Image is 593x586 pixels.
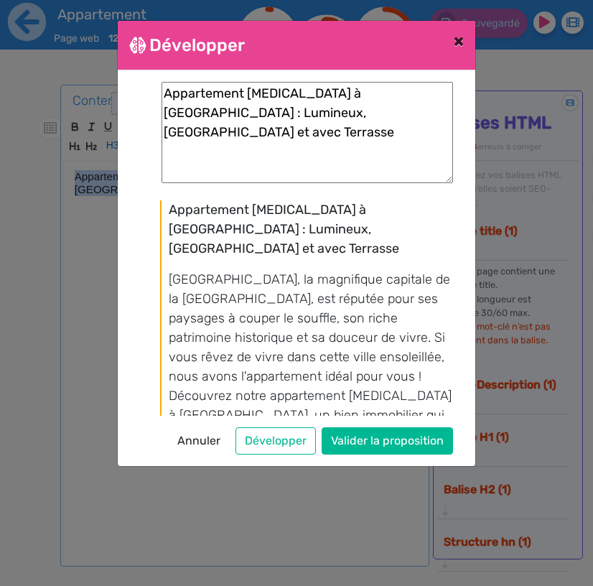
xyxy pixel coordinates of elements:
button: Développer [235,427,316,455]
p: [GEOGRAPHIC_DATA], la magnifique capitale de la [GEOGRAPHIC_DATA], est réputée pour ses paysages ... [169,270,452,464]
button: Valider la proposition [322,427,453,455]
span: × [454,31,464,51]
button: Annuler [168,427,230,455]
h4: Développer [129,32,245,58]
button: Close [442,21,475,61]
strong: Appartement [MEDICAL_DATA] à [GEOGRAPHIC_DATA] : Lumineux, [GEOGRAPHIC_DATA] et avec Terrasse [169,202,399,256]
